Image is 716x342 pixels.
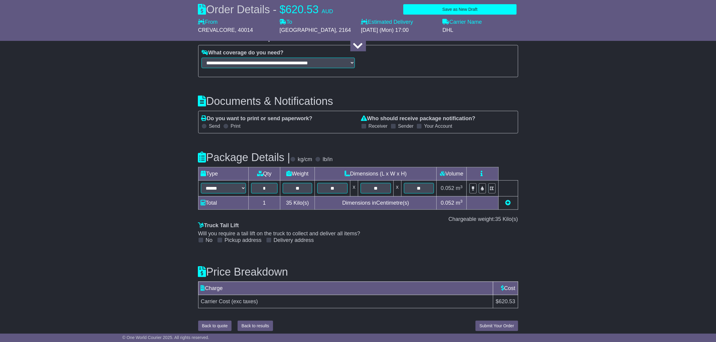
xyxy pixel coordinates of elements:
span: Carrier Cost [201,298,230,304]
label: kg/cm [298,156,312,163]
span: (exc taxes) [232,298,258,304]
div: Will you require a tail lift on the truck to collect and deliver all items? [198,231,518,237]
span: $620.53 [496,298,515,304]
td: Weight [280,167,315,181]
button: Submit Your Order [475,321,518,331]
div: Order Details - [198,3,333,16]
label: No [206,237,213,244]
td: x [350,181,358,196]
label: Print [231,123,241,129]
label: Who should receive package notification? [361,115,475,122]
a: Add new item [506,200,511,206]
h3: Price Breakdown [198,266,518,278]
td: x [393,181,401,196]
span: m [456,185,463,191]
span: [GEOGRAPHIC_DATA] [280,27,336,33]
button: Back to results [238,321,273,331]
td: Total [198,196,248,209]
button: Back to quote [198,321,232,331]
span: © One World Courier 2025. All rights reserved. [122,335,209,340]
label: Receiver [369,123,388,129]
span: AUD [322,8,333,14]
span: 35 [495,216,501,222]
span: 0.052 [441,185,454,191]
td: Charge [198,282,493,295]
label: Sender [398,123,414,129]
td: Type [198,167,248,181]
span: CREVALCORE [198,27,235,33]
label: Estimated Delivery [361,19,437,26]
span: 35 [286,200,292,206]
label: lb/in [323,156,333,163]
div: [DATE] (Mon) 17:00 [361,27,437,34]
td: Qty [248,167,280,181]
span: , 40014 [235,27,253,33]
td: Cost [493,282,518,295]
div: DHL [443,27,518,34]
span: m [456,200,463,206]
sup: 3 [460,199,463,203]
label: Send [209,123,220,129]
td: 1 [248,196,280,209]
div: Chargeable weight: Kilo(s) [198,216,518,223]
td: Volume [437,167,467,181]
label: Do you want to print or send paperwork? [201,115,312,122]
span: $ [280,3,286,16]
h3: Package Details | [198,151,290,163]
span: Submit Your Order [479,323,514,328]
label: From [198,19,218,26]
span: 620.53 [286,3,319,16]
td: Kilo(s) [280,196,315,209]
button: Save as New Draft [403,4,516,15]
label: Delivery address [274,237,314,244]
label: To [280,19,292,26]
h3: Documents & Notifications [198,95,518,107]
span: , 2164 [336,27,351,33]
span: 0.052 [441,200,454,206]
sup: 3 [460,185,463,189]
td: Dimensions (L x W x H) [315,167,437,181]
label: What coverage do you need? [201,50,284,56]
label: Your Account [424,123,452,129]
label: Pickup address [225,237,262,244]
label: Carrier Name [443,19,482,26]
label: Truck Tail Lift [198,222,239,229]
td: Dimensions in Centimetre(s) [315,196,437,209]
